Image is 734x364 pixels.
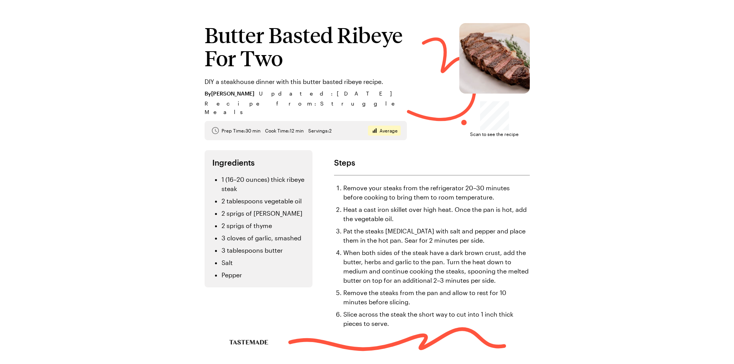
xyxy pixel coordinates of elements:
li: When both sides of the steak have a dark brown crust, add the butter, herbs and garlic to the pan... [343,248,530,285]
h2: Steps [334,158,530,167]
h2: Ingredients [212,158,305,167]
span: Prep Time: 30 min [222,127,260,134]
li: 3 tablespoons butter [222,246,305,255]
li: Salt [222,258,305,267]
span: Updated : [DATE] [259,89,400,98]
span: Servings: 2 [308,127,332,134]
span: Recipe from: Struggle Meals [205,99,407,116]
p: DIY a steakhouse dinner with this butter basted ribeye recipe. [205,77,407,86]
li: 3 cloves of garlic, smashed [222,233,305,243]
li: Remove the steaks from the pan and allow to rest for 10 minutes before slicing. [343,288,530,307]
li: Pepper [222,270,305,280]
li: Heat a cast iron skillet over high heat. Once the pan is hot, add the vegetable oil. [343,205,530,223]
li: Slice across the steak the short way to cut into 1 inch thick pieces to serve. [343,310,530,328]
li: 1 (16–20 ounces) thick ribeye steak [222,175,305,193]
span: By [PERSON_NAME] [205,89,254,98]
img: Butter Basted Ribeye For Two [459,23,530,94]
span: Average [380,127,398,134]
li: 2 tablespoons vegetable oil [222,196,305,206]
h1: Butter Basted Ribeye For Two [205,23,407,69]
li: Pat the steaks [MEDICAL_DATA] with salt and pepper and place them in the hot pan. Sear for 2 minu... [343,226,530,245]
li: 2 sprigs of thyme [222,221,305,230]
li: Remove your steaks from the refrigerator 20–30 minutes before cooking to bring them to room tempe... [343,183,530,202]
span: Cook Time: 12 min [265,127,304,134]
li: 2 sprigs of [PERSON_NAME] [222,209,305,218]
span: Scan to see the recipe [470,130,519,138]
